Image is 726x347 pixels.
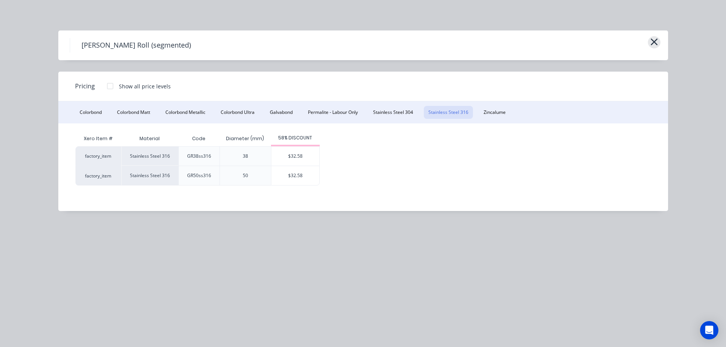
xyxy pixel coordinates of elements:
div: factory_item [75,166,121,185]
div: Code [186,129,212,148]
button: Colorbond Ultra [216,106,259,119]
button: Permalite - Labour Only [303,106,362,119]
h4: [PERSON_NAME] Roll (segmented) [70,38,202,53]
button: Colorbond Matt [112,106,155,119]
div: GR38ss316 [187,153,211,160]
div: Stainless Steel 316 [121,146,178,166]
div: 38 [243,153,248,160]
div: Diameter (mm) [220,129,270,148]
span: Pricing [75,82,95,91]
button: Zincalume [479,106,510,119]
div: Xero Item # [75,131,121,146]
div: Open Intercom Messenger [700,321,718,339]
div: 50 [243,172,248,179]
button: Stainless Steel 316 [424,106,473,119]
div: Material [121,131,178,146]
div: $32.58 [271,166,319,185]
div: GR50ss316 [187,172,211,179]
div: Show all price levels [119,82,171,90]
button: Colorbond Metallic [161,106,210,119]
div: $32.58 [271,147,319,166]
div: Stainless Steel 316 [121,166,178,185]
div: factory_item [75,146,121,166]
button: Stainless Steel 304 [369,106,418,119]
button: Colorbond [75,106,106,119]
button: Galvabond [265,106,297,119]
div: 58% DISCOUNT [271,134,320,141]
